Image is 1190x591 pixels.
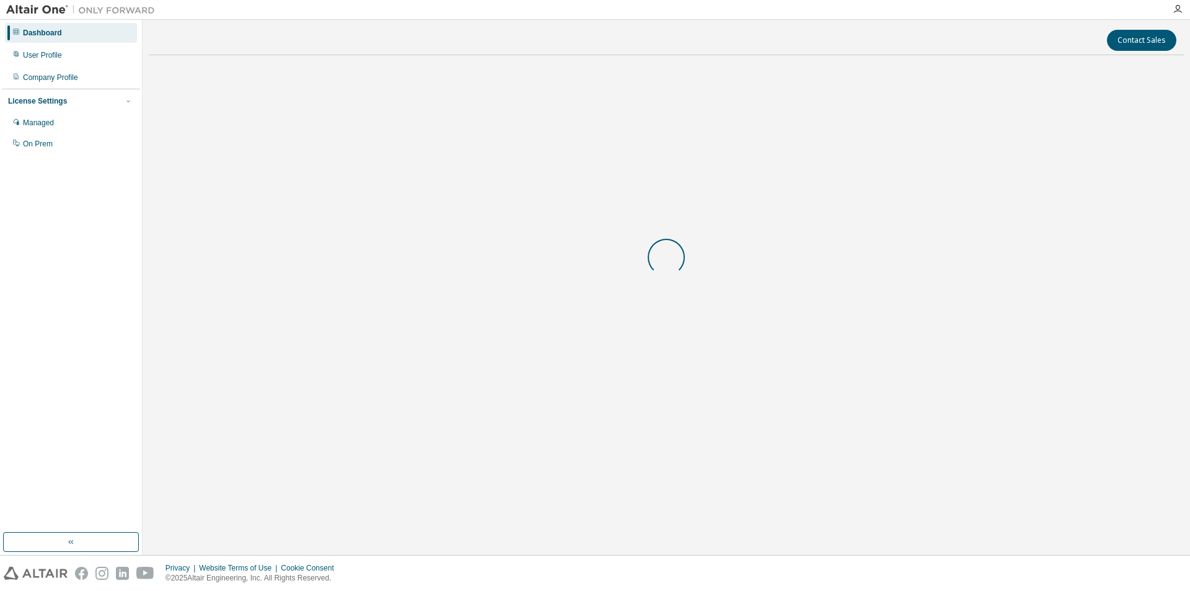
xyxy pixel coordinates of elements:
div: Dashboard [23,28,62,38]
img: altair_logo.svg [4,567,68,580]
div: Cookie Consent [281,563,341,573]
img: youtube.svg [136,567,154,580]
div: Managed [23,118,54,128]
img: linkedin.svg [116,567,129,580]
img: Altair One [6,4,161,16]
img: facebook.svg [75,567,88,580]
div: User Profile [23,50,62,60]
div: On Prem [23,139,53,149]
p: © 2025 Altair Engineering, Inc. All Rights Reserved. [165,573,342,584]
button: Contact Sales [1107,30,1176,51]
div: Company Profile [23,73,78,82]
div: Website Terms of Use [199,563,281,573]
div: License Settings [8,96,67,106]
img: instagram.svg [95,567,108,580]
div: Privacy [165,563,199,573]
